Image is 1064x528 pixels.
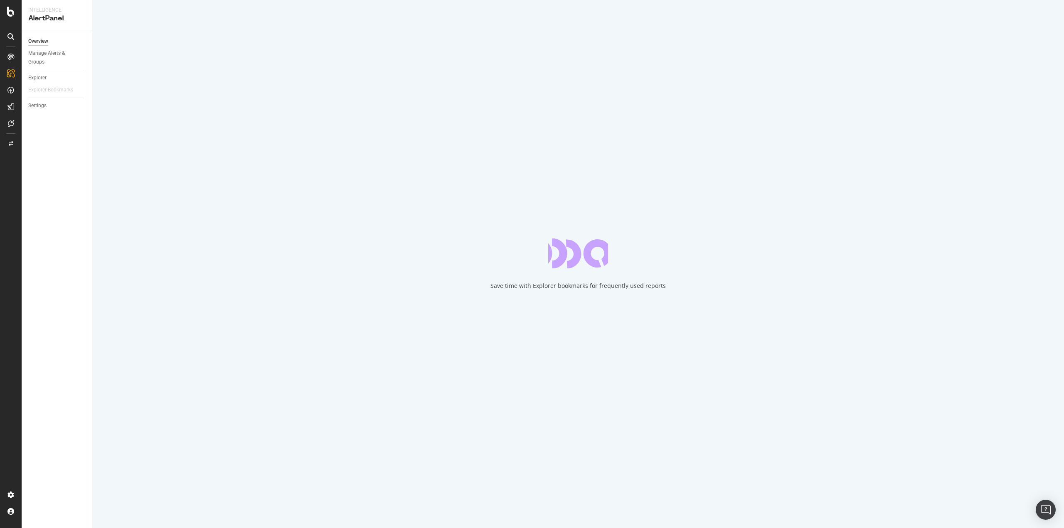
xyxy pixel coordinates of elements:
[28,7,85,14] div: Intelligence
[490,282,666,290] div: Save time with Explorer bookmarks for frequently used reports
[28,37,86,46] a: Overview
[548,238,608,268] div: animation
[28,49,86,66] a: Manage Alerts & Groups
[28,74,47,82] div: Explorer
[28,86,73,94] div: Explorer Bookmarks
[1036,500,1056,520] div: Open Intercom Messenger
[28,37,48,46] div: Overview
[28,74,86,82] a: Explorer
[28,101,86,110] a: Settings
[28,101,47,110] div: Settings
[28,86,81,94] a: Explorer Bookmarks
[28,14,85,23] div: AlertPanel
[28,49,78,66] div: Manage Alerts & Groups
